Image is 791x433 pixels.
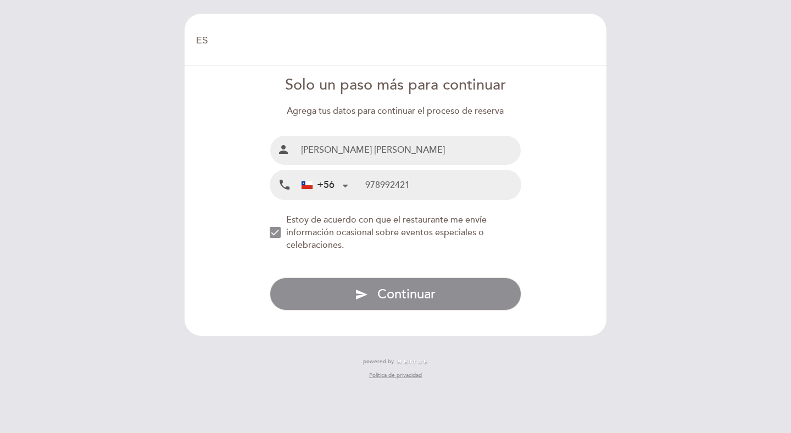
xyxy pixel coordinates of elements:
input: Nombre y Apellido [297,136,521,165]
span: Continuar [377,286,436,302]
div: Chile: +56 [297,171,352,199]
span: powered by [363,358,394,365]
a: powered by [363,358,428,365]
img: MEITRE [397,359,428,365]
md-checkbox: NEW_MODAL_AGREE_RESTAURANT_SEND_OCCASIONAL_INFO [270,214,522,252]
div: Solo un paso más para continuar [270,75,522,96]
a: Política de privacidad [369,371,422,379]
i: person [277,143,290,156]
button: send Continuar [270,277,522,310]
div: Agrega tus datos para continuar el proceso de reserva [270,105,522,118]
input: Teléfono Móvil [365,170,521,199]
div: +56 [302,178,335,192]
span: Estoy de acuerdo con que el restaurante me envíe información ocasional sobre eventos especiales o... [286,214,487,251]
i: send [355,288,368,301]
i: local_phone [278,178,291,192]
